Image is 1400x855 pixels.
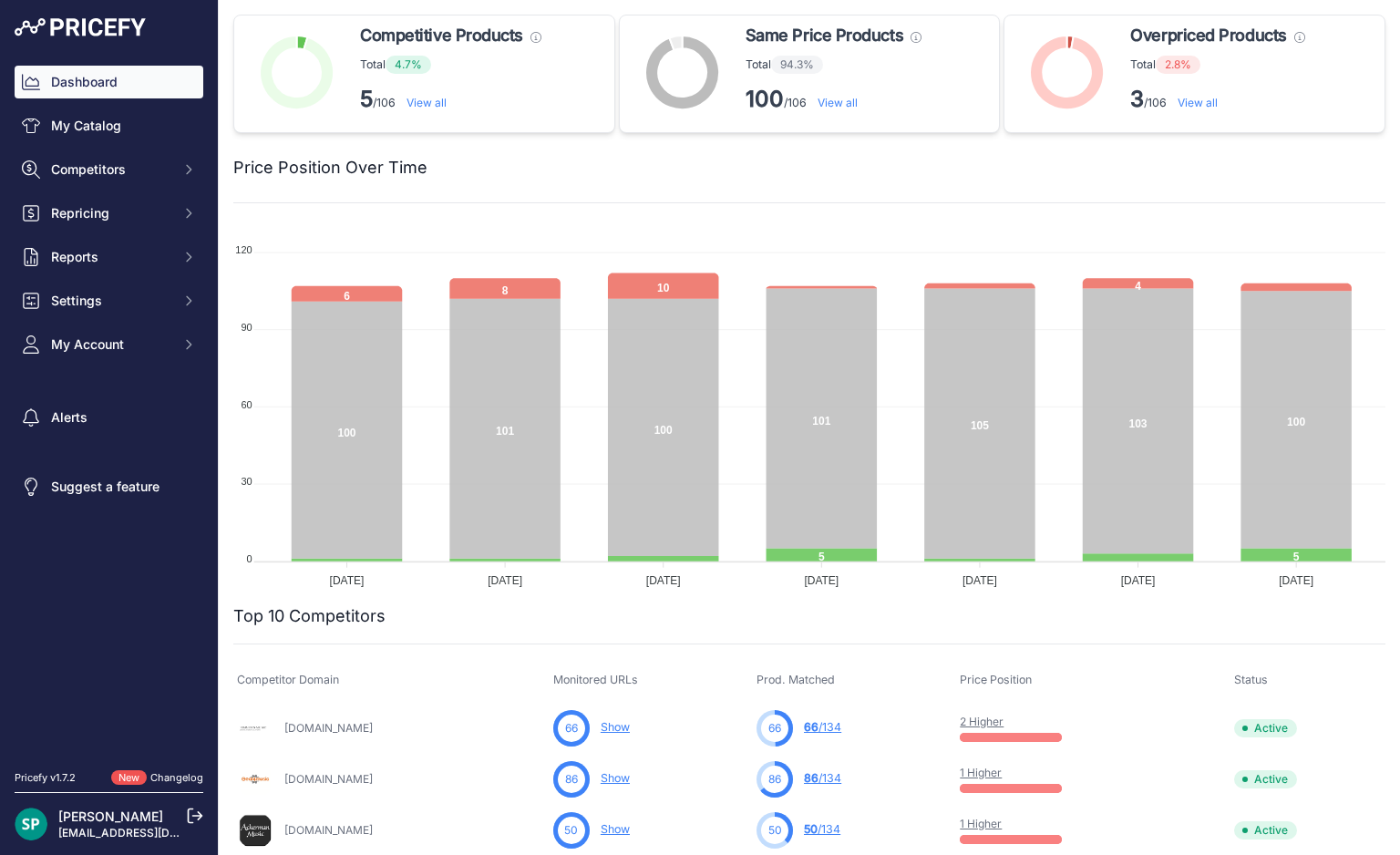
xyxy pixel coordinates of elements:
[960,817,1002,830] a: 1 Higher
[58,826,249,840] a: [EMAIL_ADDRESS][DOMAIN_NAME]
[601,720,630,734] a: Show
[386,56,431,74] span: 4.7%
[360,86,373,112] strong: 5
[1130,23,1286,48] span: Overpriced Products
[241,399,252,410] tspan: 60
[284,772,373,786] a: [DOMAIN_NAME]
[284,823,373,837] a: [DOMAIN_NAME]
[233,155,427,180] h2: Price Position Over Time
[1156,56,1200,74] span: 2.8%
[746,85,921,114] p: /106
[771,56,823,74] span: 94.3%
[768,771,781,788] span: 86
[1130,56,1304,74] p: Total
[601,771,630,785] a: Show
[804,822,840,836] a: 50/134
[804,822,818,836] span: 50
[960,673,1032,686] span: Price Position
[564,822,578,839] span: 50
[15,109,203,142] a: My Catalog
[768,720,781,737] span: 66
[960,766,1002,779] a: 1 Higher
[804,771,841,785] a: 86/134
[15,770,76,786] div: Pricefy v1.7.2
[111,770,147,786] span: New
[241,476,252,487] tspan: 30
[804,720,841,734] a: 66/134
[746,23,903,48] span: Same Price Products
[330,574,365,587] tspan: [DATE]
[247,553,252,564] tspan: 0
[1234,821,1297,840] span: Active
[15,241,203,273] button: Reports
[284,721,373,735] a: [DOMAIN_NAME]
[15,401,203,434] a: Alerts
[15,284,203,317] button: Settings
[15,153,203,186] button: Competitors
[360,85,541,114] p: /106
[150,771,203,784] a: Changelog
[51,160,170,179] span: Competitors
[646,574,681,587] tspan: [DATE]
[360,23,523,48] span: Competitive Products
[746,56,921,74] p: Total
[407,96,447,109] a: View all
[757,673,835,686] span: Prod. Matched
[1279,574,1313,587] tspan: [DATE]
[804,720,818,734] span: 66
[960,715,1004,728] a: 2 Higher
[51,204,170,222] span: Repricing
[1234,719,1297,737] span: Active
[241,322,252,333] tspan: 90
[51,292,170,310] span: Settings
[565,720,578,737] span: 66
[1234,770,1297,788] span: Active
[818,96,858,109] a: View all
[601,822,630,836] a: Show
[565,771,578,788] span: 86
[1121,574,1156,587] tspan: [DATE]
[15,66,203,748] nav: Sidebar
[58,809,163,824] a: [PERSON_NAME]
[15,66,203,98] a: Dashboard
[553,673,638,686] span: Monitored URLs
[488,574,522,587] tspan: [DATE]
[1234,673,1268,686] span: Status
[15,470,203,503] a: Suggest a feature
[235,244,252,255] tspan: 120
[962,574,997,587] tspan: [DATE]
[804,574,839,587] tspan: [DATE]
[51,248,170,266] span: Reports
[1130,86,1144,112] strong: 3
[768,822,782,839] span: 50
[233,603,386,629] h2: Top 10 Competitors
[237,673,339,686] span: Competitor Domain
[15,328,203,361] button: My Account
[804,771,818,785] span: 86
[1178,96,1218,109] a: View all
[15,18,146,36] img: Pricefy Logo
[1130,85,1304,114] p: /106
[360,56,541,74] p: Total
[51,335,170,354] span: My Account
[15,197,203,230] button: Repricing
[746,86,784,112] strong: 100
